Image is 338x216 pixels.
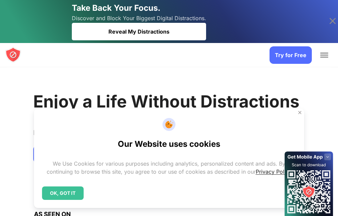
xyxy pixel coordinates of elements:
[42,186,84,200] div: OK, GOT IT
[72,3,160,13] span: Take Back Your Focus.
[72,13,206,23] span: Discover and Block Your Biggest Digital Distractions.
[295,108,304,117] button: Close
[297,110,302,115] img: Close
[118,139,220,149] h2: Our Website uses cookies
[5,47,21,64] a: blocksite logo
[256,168,292,175] a: Privacy Policy
[320,53,328,57] button: Toggle Menu
[42,160,296,176] p: We Use Cookies for various purposes including analytics, personalized content and ads. By continu...
[5,47,21,63] img: blocksite logo
[33,91,299,112] h2: Enjoy a Life Without Distractions
[270,46,312,64] a: Try for Free
[72,23,206,40] div: Reveal My Distractions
